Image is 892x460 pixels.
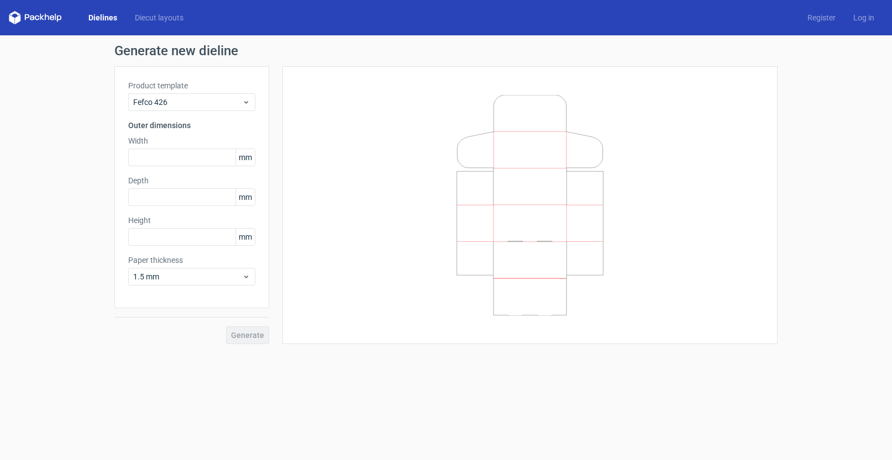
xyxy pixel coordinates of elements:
label: Width [128,135,255,146]
a: Diecut layouts [126,12,192,23]
label: Height [128,215,255,226]
span: Fefco 426 [133,97,242,108]
span: mm [235,229,255,245]
span: mm [235,149,255,166]
a: Log in [844,12,883,23]
a: Register [799,12,844,23]
label: Paper thickness [128,255,255,266]
label: Product template [128,80,255,91]
a: Dielines [80,12,126,23]
h1: Generate new dieline [114,44,778,57]
span: 1.5 mm [133,271,242,282]
span: mm [235,189,255,205]
label: Depth [128,175,255,186]
h3: Outer dimensions [128,120,255,131]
